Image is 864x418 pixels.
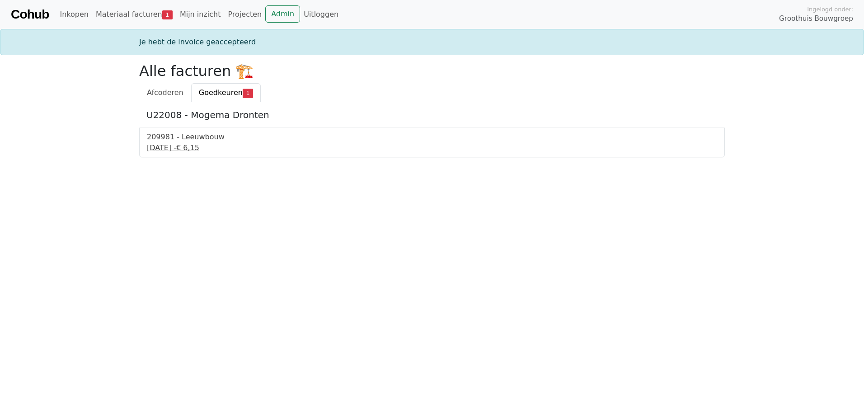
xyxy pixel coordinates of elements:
[224,5,265,24] a: Projecten
[147,132,717,153] a: 209981 - Leeuwbouw[DATE] -€ 6,15
[779,14,853,24] span: Groothuis Bouwgroep
[162,10,173,19] span: 1
[147,142,717,153] div: [DATE] -
[139,83,191,102] a: Afcoderen
[807,5,853,14] span: Ingelogd onder:
[265,5,300,23] a: Admin
[134,37,730,47] div: Je hebt de invoice geaccepteerd
[300,5,342,24] a: Uitloggen
[199,88,243,97] span: Goedkeuren
[176,143,199,152] span: € 6,15
[147,132,717,142] div: 209981 - Leeuwbouw
[56,5,92,24] a: Inkopen
[139,62,725,80] h2: Alle facturen 🏗️
[92,5,176,24] a: Materiaal facturen1
[11,4,49,25] a: Cohub
[147,88,183,97] span: Afcoderen
[146,109,718,120] h5: U22008 - Mogema Dronten
[191,83,261,102] a: Goedkeuren1
[176,5,225,24] a: Mijn inzicht
[243,89,253,98] span: 1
